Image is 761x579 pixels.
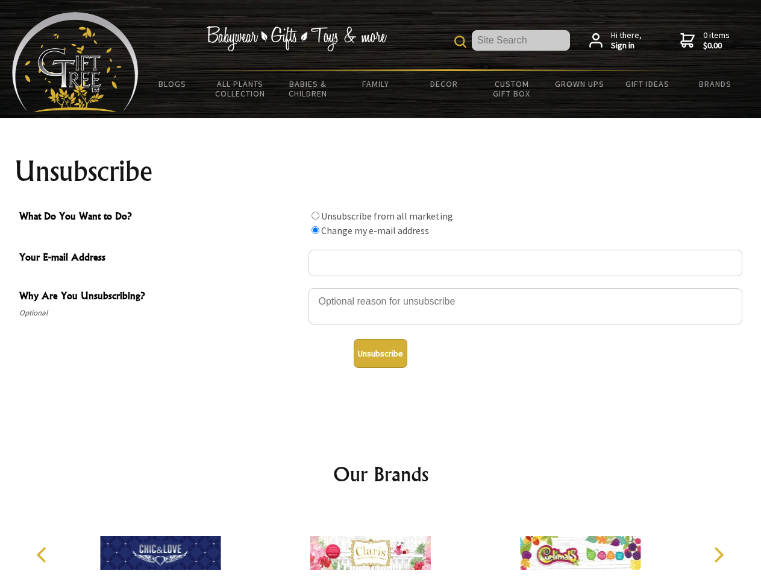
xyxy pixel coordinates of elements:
a: Custom Gift Box [478,71,546,106]
label: Change my e-mail address [321,224,429,236]
img: Babywear - Gifts - Toys & more [206,26,387,51]
a: Brands [681,71,750,96]
strong: Sign in [611,40,642,51]
label: Unsubscribe from all marketing [321,210,453,222]
h1: Unsubscribe [14,157,747,186]
a: 0 items$0.00 [680,30,730,51]
span: Optional [19,306,302,320]
a: Grown Ups [545,71,613,96]
button: Next [705,542,731,568]
span: What Do You Want to Do? [19,209,302,226]
h2: Our Brands [24,460,738,489]
textarea: Why Are You Unsubscribing? [308,288,742,324]
a: Hi there,Sign in [589,30,642,51]
input: Your E-mail Address [308,250,742,276]
img: product search [454,36,466,48]
span: Your E-mail Address [19,250,302,267]
span: Hi there, [611,30,642,51]
img: Babyware - Gifts - Toys and more... [12,12,139,112]
strong: $0.00 [703,40,730,51]
a: Family [342,71,410,96]
a: Decor [410,71,478,96]
a: BLOGS [139,71,207,96]
input: What Do You Want to Do? [312,226,319,234]
button: Unsubscribe [354,339,407,368]
input: What Do You Want to Do? [312,212,319,220]
input: Site Search [472,30,570,51]
span: 0 items [703,30,730,51]
a: All Plants Collection [207,71,275,106]
span: Why Are You Unsubscribing? [19,288,302,306]
a: Babies & Children [274,71,342,106]
a: Gift Ideas [613,71,681,96]
button: Previous [30,542,57,568]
